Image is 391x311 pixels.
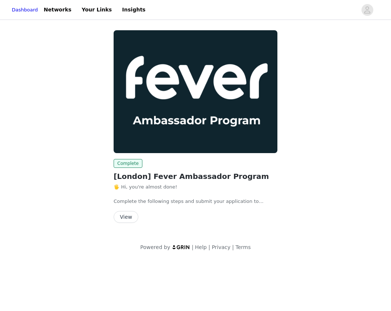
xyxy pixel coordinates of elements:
[114,198,277,205] p: Complete the following steps and submit your application to become a Fever Ambassador (3 minutes)...
[114,211,138,223] button: View
[77,1,117,18] a: Your Links
[235,244,250,250] a: Terms
[12,6,38,14] a: Dashboard
[114,183,277,191] p: 🖐️ Hi, you're almost done!
[118,1,150,18] a: Insights
[114,30,277,153] img: Fever Ambassadors
[114,171,277,182] h2: [London] Fever Ambassador Program
[114,159,142,168] span: Complete
[212,244,231,250] a: Privacy
[39,1,76,18] a: Networks
[192,244,194,250] span: |
[208,244,210,250] span: |
[232,244,234,250] span: |
[195,244,207,250] a: Help
[140,244,170,250] span: Powered by
[172,245,190,249] img: logo
[364,4,371,16] div: avatar
[114,214,138,220] a: View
